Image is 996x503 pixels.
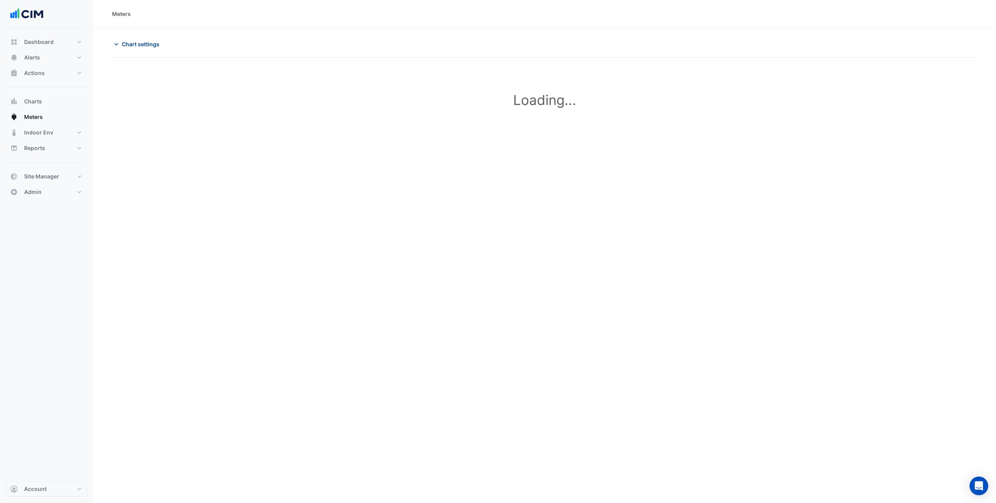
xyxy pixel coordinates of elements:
app-icon: Admin [10,188,18,196]
app-icon: Alerts [10,54,18,61]
span: Admin [24,188,42,196]
span: Reports [24,144,45,152]
button: Alerts [6,50,87,65]
button: Reports [6,140,87,156]
span: Actions [24,69,45,77]
app-icon: Actions [10,69,18,77]
h1: Loading... [124,92,965,108]
app-icon: Indoor Env [10,129,18,136]
button: Account [6,481,87,497]
button: Actions [6,65,87,81]
button: Admin [6,184,87,200]
app-icon: Site Manager [10,173,18,180]
app-icon: Meters [10,113,18,121]
app-icon: Dashboard [10,38,18,46]
span: Meters [24,113,43,121]
span: Site Manager [24,173,59,180]
button: Dashboard [6,34,87,50]
button: Charts [6,94,87,109]
button: Meters [6,109,87,125]
button: Site Manager [6,169,87,184]
span: Charts [24,98,42,105]
span: Indoor Env [24,129,53,136]
app-icon: Reports [10,144,18,152]
button: Indoor Env [6,125,87,140]
span: Account [24,485,47,493]
button: Chart settings [112,37,165,51]
img: Company Logo [9,6,44,22]
div: Open Intercom Messenger [970,477,988,495]
span: Chart settings [122,40,160,48]
div: Meters [112,10,131,18]
span: Dashboard [24,38,54,46]
app-icon: Charts [10,98,18,105]
span: Alerts [24,54,40,61]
